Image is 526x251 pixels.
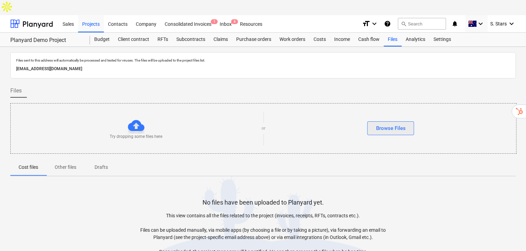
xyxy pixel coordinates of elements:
[398,18,446,30] button: Search
[216,15,236,32] div: Inbox
[490,21,507,26] span: S. Stars
[114,33,153,46] a: Client contract
[401,21,406,26] span: search
[231,19,238,24] span: 8
[507,20,516,28] i: keyboard_arrow_down
[429,33,455,46] a: Settings
[367,121,414,135] button: Browse Files
[362,20,370,28] i: format_size
[58,15,78,32] a: Sales
[132,15,161,32] a: Company
[172,33,209,46] a: Subcontracts
[384,20,391,28] i: Knowledge base
[10,87,22,95] span: Files
[232,33,275,46] a: Purchase orders
[16,65,510,73] p: [EMAIL_ADDRESS][DOMAIN_NAME]
[309,33,330,46] a: Costs
[78,15,104,32] a: Projects
[216,15,236,32] a: Inbox8
[236,15,266,32] a: Resources
[93,164,109,171] p: Drafts
[451,20,458,28] i: notifications
[16,58,510,63] p: Files sent to this address will automatically be processed and tested for viruses. The files will...
[354,33,384,46] a: Cash flow
[110,134,162,140] p: Try dropping some files here
[384,33,402,46] a: Files
[161,15,216,32] div: Consolidated Invoices
[376,124,405,133] div: Browse Files
[402,33,429,46] a: Analytics
[19,164,38,171] p: Cost files
[10,37,82,44] div: Planyard Demo Project
[209,33,232,46] a: Claims
[275,33,309,46] a: Work orders
[104,15,132,32] a: Contacts
[10,103,516,154] div: Try dropping some files hereorBrowse Files
[55,164,76,171] p: Other files
[211,19,218,24] span: 1
[330,33,354,46] a: Income
[153,33,172,46] a: RFTs
[370,20,379,28] i: keyboard_arrow_down
[262,125,265,131] p: or
[161,15,216,32] a: Consolidated Invoices1
[476,20,485,28] i: keyboard_arrow_down
[90,33,114,46] a: Budget
[202,198,324,207] p: No files have been uploaded to Planyard yet.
